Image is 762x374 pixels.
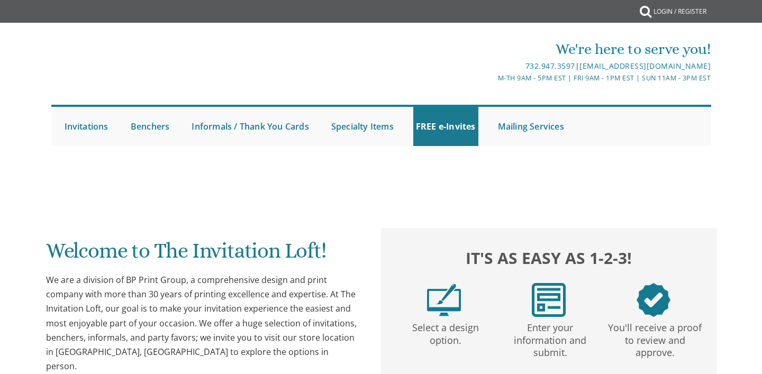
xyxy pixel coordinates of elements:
[271,60,711,72] div: |
[46,273,360,373] div: We are a division of BP Print Group, a comprehensive design and print company with more than 30 y...
[427,283,461,317] img: step1.png
[128,107,173,146] a: Benchers
[46,239,360,270] h1: Welcome to The Invitation Loft!
[271,39,711,60] div: We're here to serve you!
[395,317,496,347] p: Select a design option.
[500,317,601,359] p: Enter your information and submit.
[413,107,478,146] a: FREE e-Invites
[605,317,705,359] p: You'll receive a proof to review and approve.
[637,283,670,317] img: step3.png
[271,72,711,84] div: M-Th 9am - 5pm EST | Fri 9am - 1pm EST | Sun 11am - 3pm EST
[532,283,566,317] img: step2.png
[579,61,711,71] a: [EMAIL_ADDRESS][DOMAIN_NAME]
[189,107,311,146] a: Informals / Thank You Cards
[329,107,396,146] a: Specialty Items
[525,61,575,71] a: 732.947.3597
[392,246,706,270] h2: It's as easy as 1-2-3!
[62,107,111,146] a: Invitations
[495,107,567,146] a: Mailing Services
